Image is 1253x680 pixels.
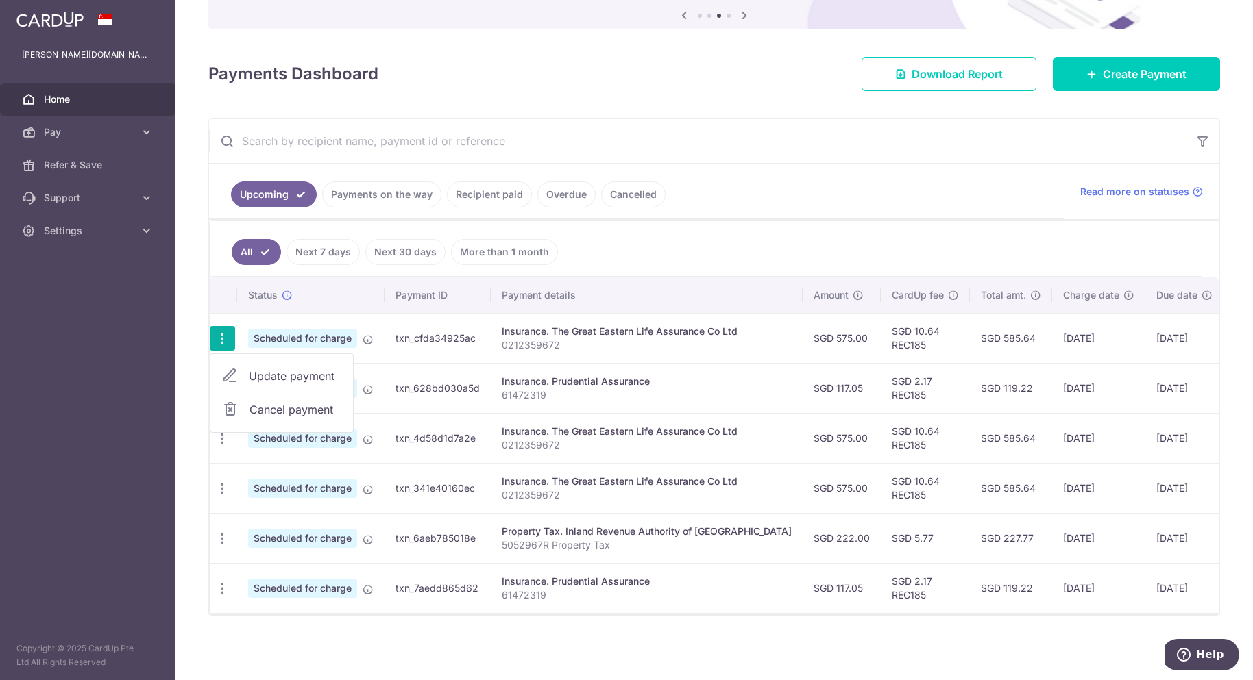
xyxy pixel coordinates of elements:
a: Overdue [537,181,596,207]
td: [DATE] [1052,363,1145,413]
td: SGD 5.77 [881,513,970,563]
div: Property Tax. Inland Revenue Authority of [GEOGRAPHIC_DATA] [502,525,792,538]
span: Scheduled for charge [248,329,357,348]
td: SGD 119.22 [970,563,1052,613]
td: txn_4d58d1d7a2e [385,413,491,463]
span: Pay [44,125,134,139]
p: [PERSON_NAME][DOMAIN_NAME][EMAIL_ADDRESS][DOMAIN_NAME] [22,48,154,62]
span: Status [248,288,278,302]
div: Insurance. Prudential Assurance [502,575,792,588]
td: [DATE] [1145,313,1224,363]
td: SGD 10.64 REC185 [881,463,970,513]
td: [DATE] [1052,513,1145,563]
span: Refer & Save [44,158,134,172]
td: txn_cfda34925ac [385,313,491,363]
td: txn_6aeb785018e [385,513,491,563]
div: Insurance. The Great Eastern Life Assurance Co Ltd [502,325,792,338]
div: Insurance. The Great Eastern Life Assurance Co Ltd [502,425,792,438]
span: Amount [814,288,849,302]
td: SGD 10.64 REC185 [881,413,970,463]
td: SGD 227.77 [970,513,1052,563]
a: Create Payment [1053,57,1220,91]
a: All [232,239,281,265]
span: Due date [1156,288,1197,302]
span: Scheduled for charge [248,479,357,498]
td: [DATE] [1052,313,1145,363]
td: SGD 2.17 REC185 [881,563,970,613]
span: Home [44,92,134,106]
span: Charge date [1063,288,1119,302]
div: Insurance. Prudential Assurance [502,375,792,388]
span: Total amt. [981,288,1026,302]
span: Download Report [912,66,1003,82]
span: Create Payment [1103,66,1187,82]
td: [DATE] [1145,563,1224,613]
td: txn_7aedd865d62 [385,563,491,613]
p: 61472319 [502,588,792,602]
img: CardUp [16,11,84,27]
td: SGD 585.64 [970,463,1052,513]
a: Recipient paid [447,181,532,207]
td: [DATE] [1052,463,1145,513]
span: Read more on statuses [1080,185,1189,199]
td: txn_628bd030a5d [385,363,491,413]
span: Support [44,191,134,205]
span: Scheduled for charge [248,579,357,598]
td: txn_341e40160ec [385,463,491,513]
td: SGD 575.00 [803,463,881,513]
span: CardUp fee [892,288,944,302]
div: Insurance. The Great Eastern Life Assurance Co Ltd [502,475,792,488]
td: SGD 575.00 [803,313,881,363]
p: 0212359672 [502,438,792,452]
th: Payment ID [385,277,491,313]
a: Payments on the way [322,181,441,207]
a: Upcoming [231,181,317,207]
span: Scheduled for charge [248,529,357,548]
iframe: Opens a widget where you can find more information [1165,639,1239,673]
p: 0212359672 [502,488,792,502]
td: SGD 585.64 [970,313,1052,363]
h4: Payments Dashboard [208,62,378,86]
a: Next 7 days [287,239,360,265]
td: SGD 585.64 [970,413,1052,463]
p: 61472319 [502,388,792,402]
td: SGD 575.00 [803,413,881,463]
td: SGD 119.22 [970,363,1052,413]
td: SGD 10.64 REC185 [881,313,970,363]
a: Cancelled [601,181,666,207]
a: Next 30 days [365,239,446,265]
input: Search by recipient name, payment id or reference [209,119,1187,163]
td: [DATE] [1145,363,1224,413]
a: More than 1 month [451,239,558,265]
a: Download Report [862,57,1036,91]
span: Scheduled for charge [248,429,357,448]
td: SGD 117.05 [803,563,881,613]
td: [DATE] [1145,413,1224,463]
td: SGD 222.00 [803,513,881,563]
span: Settings [44,224,134,238]
td: [DATE] [1052,563,1145,613]
td: [DATE] [1145,513,1224,563]
td: [DATE] [1052,413,1145,463]
td: [DATE] [1145,463,1224,513]
th: Payment details [491,277,803,313]
td: SGD 2.17 REC185 [881,363,970,413]
p: 0212359672 [502,338,792,352]
td: SGD 117.05 [803,363,881,413]
a: Read more on statuses [1080,185,1203,199]
p: 5052967R Property Tax [502,538,792,552]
